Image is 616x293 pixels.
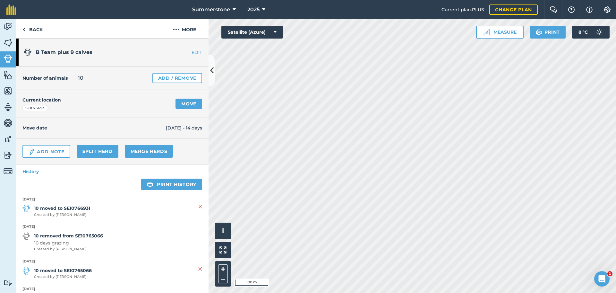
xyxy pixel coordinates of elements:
a: Back [16,19,49,38]
img: svg+xml;base64,PD94bWwgdmVyc2lvbj0iMS4wIiBlbmNvZGluZz0idXRmLTgiPz4KPCEtLSBHZW5lcmF0b3I6IEFkb2JlIE... [22,267,30,275]
img: svg+xml;base64,PD94bWwgdmVyc2lvbj0iMS4wIiBlbmNvZGluZz0idXRmLTgiPz4KPCEtLSBHZW5lcmF0b3I6IEFkb2JlIE... [24,49,31,56]
img: svg+xml;base64,PD94bWwgdmVyc2lvbj0iMS4wIiBlbmNvZGluZz0idXRmLTgiPz4KPCEtLSBHZW5lcmF0b3I6IEFkb2JlIE... [4,280,13,286]
img: svg+xml;base64,PHN2ZyB4bWxucz0iaHR0cDovL3d3dy53My5vcmcvMjAwMC9zdmciIHdpZHRoPSIyMiIgaGVpZ2h0PSIzMC... [198,203,202,210]
h4: Move date [22,124,166,131]
img: Four arrows, one pointing top left, one top right, one bottom right and the last bottom left [219,246,227,253]
a: Split herd [77,145,118,158]
img: A question mark icon [568,6,575,13]
img: Ruler icon [483,29,490,35]
img: svg+xml;base64,PD94bWwgdmVyc2lvbj0iMS4wIiBlbmNvZGluZz0idXRmLTgiPz4KPCEtLSBHZW5lcmF0b3I6IEFkb2JlIE... [28,148,35,156]
strong: 10 moved to SE10766931 [34,205,90,212]
button: i [215,223,231,239]
a: Add Note [22,145,70,158]
span: 10 [78,74,83,82]
img: svg+xml;base64,PD94bWwgdmVyc2lvbj0iMS4wIiBlbmNvZGluZz0idXRmLTgiPz4KPCEtLSBHZW5lcmF0b3I6IEFkb2JlIE... [4,150,13,160]
button: + [218,264,228,274]
img: svg+xml;base64,PD94bWwgdmVyc2lvbj0iMS4wIiBlbmNvZGluZz0idXRmLTgiPz4KPCEtLSBHZW5lcmF0b3I6IEFkb2JlIE... [4,54,13,63]
img: svg+xml;base64,PHN2ZyB4bWxucz0iaHR0cDovL3d3dy53My5vcmcvMjAwMC9zdmciIHdpZHRoPSI1NiIgaGVpZ2h0PSI2MC... [4,70,13,80]
a: Move [175,99,202,109]
h4: Number of animals [22,75,68,82]
img: svg+xml;base64,PHN2ZyB4bWxucz0iaHR0cDovL3d3dy53My5vcmcvMjAwMC9zdmciIHdpZHRoPSIxOSIgaGVpZ2h0PSIyNC... [147,181,153,188]
img: A cog icon [603,6,611,13]
div: SE10766931 [22,105,48,111]
button: Measure [476,26,524,39]
img: svg+xml;base64,PD94bWwgdmVyc2lvbj0iMS4wIiBlbmNvZGluZz0idXRmLTgiPz4KPCEtLSBHZW5lcmF0b3I6IEFkb2JlIE... [4,22,13,31]
img: svg+xml;base64,PHN2ZyB4bWxucz0iaHR0cDovL3d3dy53My5vcmcvMjAwMC9zdmciIHdpZHRoPSIyMiIgaGVpZ2h0PSIzMC... [198,265,202,273]
img: svg+xml;base64,PD94bWwgdmVyc2lvbj0iMS4wIiBlbmNvZGluZz0idXRmLTgiPz4KPCEtLSBHZW5lcmF0b3I6IEFkb2JlIE... [22,205,30,212]
img: svg+xml;base64,PD94bWwgdmVyc2lvbj0iMS4wIiBlbmNvZGluZz0idXRmLTgiPz4KPCEtLSBHZW5lcmF0b3I6IEFkb2JlIE... [4,167,13,176]
img: svg+xml;base64,PD94bWwgdmVyc2lvbj0iMS4wIiBlbmNvZGluZz0idXRmLTgiPz4KPCEtLSBHZW5lcmF0b3I6IEFkb2JlIE... [22,232,30,240]
a: EDIT [168,49,209,56]
img: svg+xml;base64,PHN2ZyB4bWxucz0iaHR0cDovL3d3dy53My5vcmcvMjAwMC9zdmciIHdpZHRoPSI1NiIgaGVpZ2h0PSI2MC... [4,38,13,48]
img: svg+xml;base64,PHN2ZyB4bWxucz0iaHR0cDovL3d3dy53My5vcmcvMjAwMC9zdmciIHdpZHRoPSI5IiBoZWlnaHQ9IjI0Ii... [22,26,25,33]
span: i [222,226,224,235]
button: Print [530,26,566,39]
a: History [16,164,209,179]
h4: Current location [22,96,61,103]
img: svg+xml;base64,PD94bWwgdmVyc2lvbj0iMS4wIiBlbmNvZGluZz0idXRmLTgiPz4KPCEtLSBHZW5lcmF0b3I6IEFkb2JlIE... [4,102,13,112]
span: B Team plus 9 calves [36,49,92,55]
img: fieldmargin Logo [6,4,16,15]
a: Merge Herds [125,145,173,158]
span: Summerstone [192,6,230,13]
strong: 10 moved to SE10765066 [34,267,92,274]
button: 8 °C [572,26,610,39]
img: svg+xml;base64,PHN2ZyB4bWxucz0iaHR0cDovL3d3dy53My5vcmcvMjAwMC9zdmciIHdpZHRoPSI1NiIgaGVpZ2h0PSI2MC... [4,86,13,96]
strong: 10 removed from SE10765066 [34,232,103,239]
strong: [DATE] [22,224,202,230]
iframe: Intercom live chat [594,271,610,287]
button: More [160,19,209,38]
a: Print history [141,179,202,190]
a: Change plan [489,4,538,15]
img: Two speech bubbles overlapping with the left bubble in the forefront [550,6,557,13]
strong: [DATE] [22,286,202,292]
strong: [DATE] [22,259,202,264]
span: [DATE] - 14 days [166,124,202,131]
button: – [218,274,228,283]
span: Created by [PERSON_NAME] [34,274,92,280]
span: 10 days grazing [34,239,103,246]
strong: [DATE] [22,197,202,202]
img: svg+xml;base64,PD94bWwgdmVyc2lvbj0iMS4wIiBlbmNvZGluZz0idXRmLTgiPz4KPCEtLSBHZW5lcmF0b3I6IEFkb2JlIE... [593,26,606,39]
span: Created by [PERSON_NAME] [34,212,90,218]
a: Add / Remove [152,73,202,83]
span: 8 ° C [578,26,588,39]
img: svg+xml;base64,PD94bWwgdmVyc2lvbj0iMS4wIiBlbmNvZGluZz0idXRmLTgiPz4KPCEtLSBHZW5lcmF0b3I6IEFkb2JlIE... [4,134,13,144]
img: svg+xml;base64,PHN2ZyB4bWxucz0iaHR0cDovL3d3dy53My5vcmcvMjAwMC9zdmciIHdpZHRoPSIyMCIgaGVpZ2h0PSIyNC... [173,26,179,33]
img: svg+xml;base64,PD94bWwgdmVyc2lvbj0iMS4wIiBlbmNvZGluZz0idXRmLTgiPz4KPCEtLSBHZW5lcmF0b3I6IEFkb2JlIE... [4,118,13,128]
img: svg+xml;base64,PHN2ZyB4bWxucz0iaHR0cDovL3d3dy53My5vcmcvMjAwMC9zdmciIHdpZHRoPSIxOSIgaGVpZ2h0PSIyNC... [536,28,542,36]
span: Current plan : PLUS [441,6,484,13]
span: 1 [607,271,612,276]
img: svg+xml;base64,PHN2ZyB4bWxucz0iaHR0cDovL3d3dy53My5vcmcvMjAwMC9zdmciIHdpZHRoPSIxNyIgaGVpZ2h0PSIxNy... [586,6,593,13]
span: Created by [PERSON_NAME] [34,246,103,252]
span: 2025 [247,6,260,13]
button: Satellite (Azure) [221,26,283,39]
